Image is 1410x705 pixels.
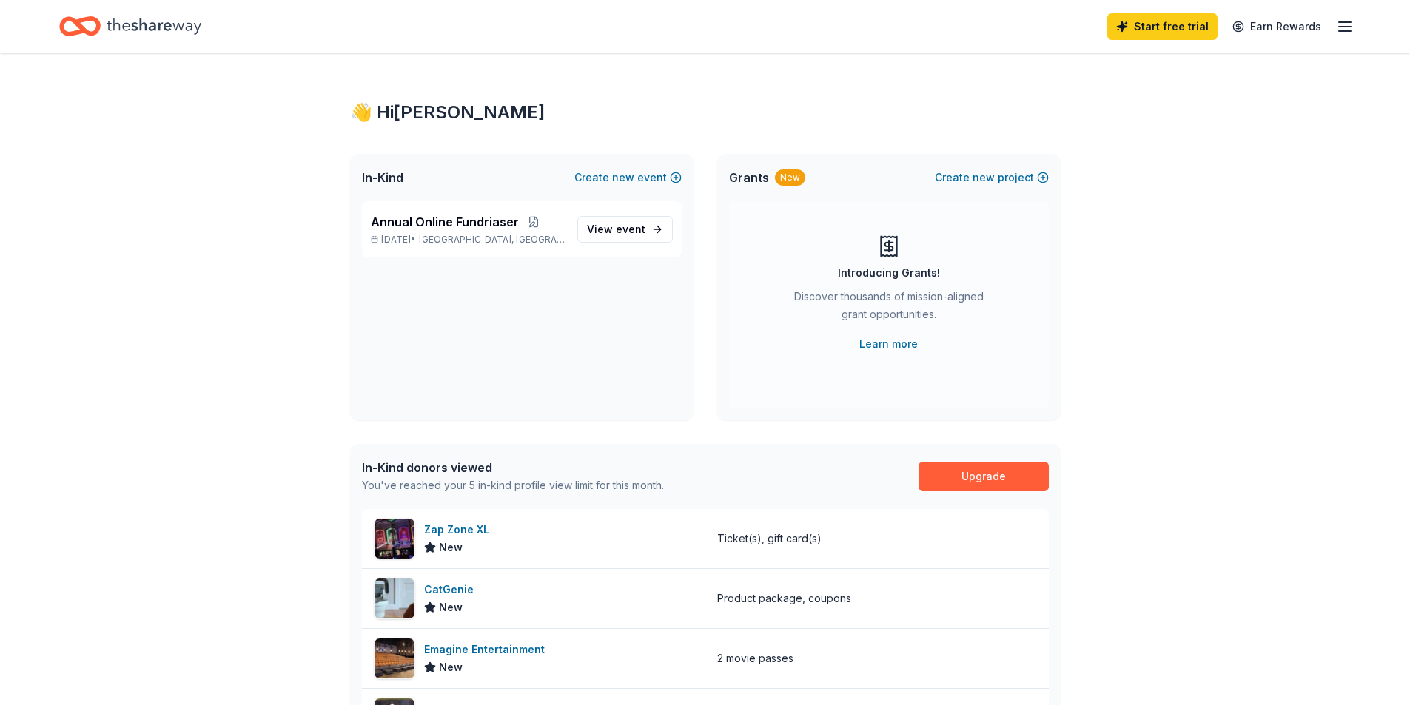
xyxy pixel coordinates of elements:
[919,462,1049,491] a: Upgrade
[612,169,634,186] span: new
[1223,13,1330,40] a: Earn Rewards
[362,459,664,476] div: In-Kind donors viewed
[838,264,940,282] div: Introducing Grants!
[424,581,480,598] div: CatGenie
[574,169,682,186] button: Createnewevent
[350,101,1061,124] div: 👋 Hi [PERSON_NAME]
[587,220,645,238] span: View
[419,234,565,246] span: [GEOGRAPHIC_DATA], [GEOGRAPHIC_DATA]
[729,169,769,186] span: Grants
[371,234,565,246] p: [DATE] •
[717,650,793,667] div: 2 movie passes
[577,216,673,243] a: View event
[375,638,414,678] img: Image for Emagine Entertainment
[717,590,851,607] div: Product package, coupons
[362,169,403,186] span: In-Kind
[59,9,201,44] a: Home
[371,213,519,231] span: Annual Online Fundriaser
[375,578,414,618] img: Image for CatGenie
[616,223,645,235] span: event
[973,169,995,186] span: new
[717,530,822,547] div: Ticket(s), gift card(s)
[859,335,918,353] a: Learn more
[439,658,463,676] span: New
[362,476,664,494] div: You've reached your 5 in-kind profile view limit for this month.
[788,288,990,329] div: Discover thousands of mission-aligned grant opportunities.
[1107,13,1218,40] a: Start free trial
[424,641,551,658] div: Emagine Entertainment
[439,598,463,616] span: New
[775,169,805,186] div: New
[935,169,1049,186] button: Createnewproject
[375,519,414,559] img: Image for Zap Zone XL
[424,521,495,539] div: Zap Zone XL
[439,539,463,556] span: New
